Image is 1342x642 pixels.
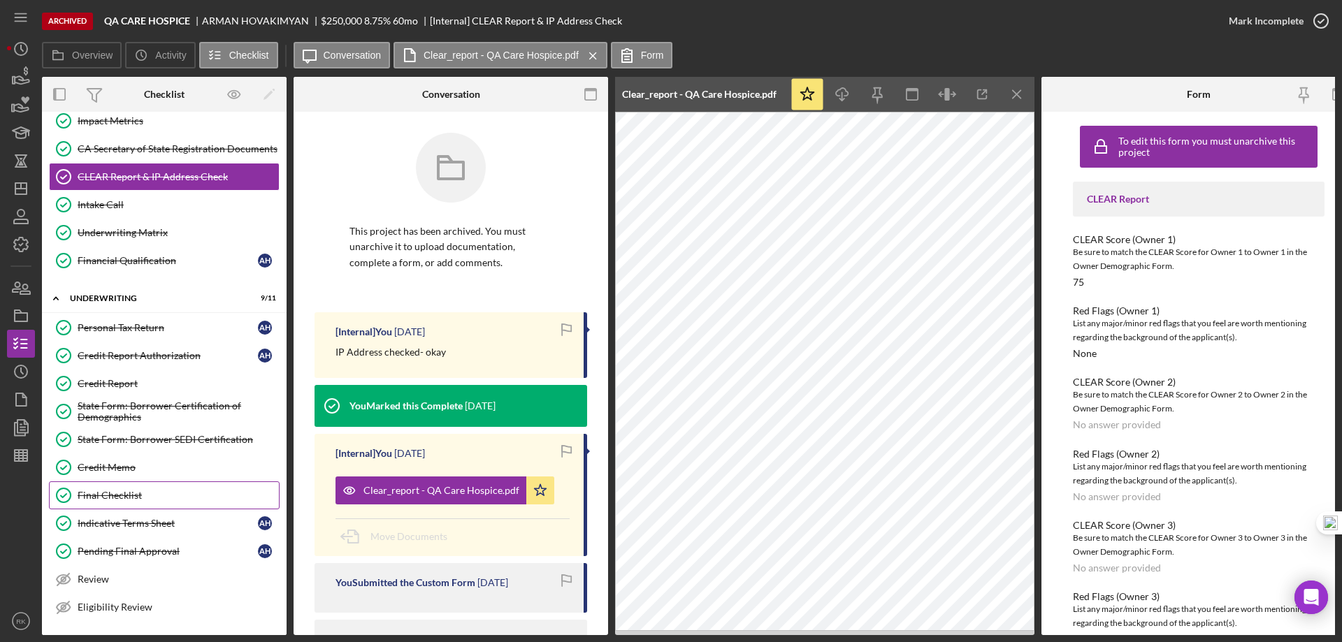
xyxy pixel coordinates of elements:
div: Financial Qualification [78,255,258,266]
div: Impact Metrics [78,115,279,126]
div: 8.75 % [364,15,391,27]
div: Underwriting [70,294,241,302]
div: [Internal] CLEAR Report & IP Address Check [430,15,622,27]
div: Be sure to match the CLEAR Score for Owner 3 to Owner 3 in the Owner Demographic Form. [1073,531,1325,559]
div: Conversation [422,89,480,100]
time: 2025-06-11 18:54 [394,326,425,337]
div: Credit Report Authorization [78,350,258,361]
div: Intake Call [78,199,279,210]
div: Red Flags (Owner 1) [1073,305,1325,316]
div: No answer provided [1073,562,1161,574]
button: Conversation [294,42,391,68]
a: Financial QualificationAH [49,247,280,275]
div: Personal Tax Return [78,322,258,333]
span: Move Documents [370,530,447,542]
div: Be sure to match the CLEAR Score for Owner 2 to Owner 2 in the Owner Demographic Form. [1073,388,1325,416]
div: Credit Report [78,378,279,389]
button: Move Documents [335,519,461,554]
div: Archived [42,13,93,30]
div: A H [258,321,272,335]
div: You Marked this Complete [349,400,463,411]
button: RK [7,607,35,635]
a: Indicative Terms SheetAH [49,509,280,537]
b: QA CARE HOSPICE [104,15,190,27]
button: Activity [125,42,195,68]
a: Final Checklist [49,481,280,509]
div: Be sure to match the CLEAR Score for Owner 1 to Owner 1 in the Owner Demographic Form. [1073,245,1325,273]
div: List any major/minor red flags that you feel are worth mentioning regarding the background of the... [1073,316,1325,344]
div: $250,000 [321,15,362,27]
a: Credit Report AuthorizationAH [49,342,280,370]
div: Review [78,574,279,585]
button: Overview [42,42,122,68]
div: CA Secretary of State Registration Documents [78,143,279,154]
div: Final Checklist [78,490,279,501]
label: Activity [155,50,186,61]
label: Form [641,50,664,61]
div: A H [258,349,272,363]
div: No answer provided [1073,419,1161,430]
label: Overview [72,50,113,61]
div: Underwriting Matrix [78,227,279,238]
p: IP Address checked- okay [335,344,446,360]
div: A H [258,544,272,558]
div: Form [1187,89,1211,100]
div: 9 / 11 [251,294,276,302]
div: Pending Final Approval [78,546,258,557]
button: Checklist [199,42,278,68]
div: A H [258,516,272,530]
label: Checklist [229,50,269,61]
div: Mark Incomplete [1229,7,1304,35]
label: Conversation [324,50,382,61]
div: CLEAR Score (Owner 3) [1073,520,1325,531]
div: CLEAR Score (Owner 2) [1073,377,1325,388]
div: List any major/minor red flags that you feel are worth mentioning regarding the background of the... [1073,602,1325,630]
div: 60 mo [393,15,418,27]
div: 75 [1073,277,1084,288]
a: Impact Metrics [49,107,280,135]
div: [Internal] You [335,326,392,337]
text: RK [16,618,26,625]
div: CLEAR Report & IP Address Check [78,171,279,182]
div: Indicative Terms Sheet [78,518,258,529]
p: This project has been archived. You must unarchive it to upload documentation, complete a form, o... [349,224,552,270]
div: No answer provided [1073,491,1161,502]
a: Pending Final ApprovalAH [49,537,280,565]
div: Red Flags (Owner 3) [1073,591,1325,602]
div: [Internal] You [335,448,392,459]
img: one_i.png [1323,516,1338,530]
a: State Form: Borrower SEDI Certification [49,425,280,453]
div: CLEAR Report [1087,194,1311,205]
a: State Form: Borrower Certification of Demographics [49,397,280,425]
div: Clear_report - QA Care Hospice.pdf [363,485,519,496]
div: Checklist [144,89,185,100]
div: Red Flags (Owner 2) [1073,448,1325,460]
label: Clear_report - QA Care Hospice.pdf [424,50,579,61]
time: 2025-06-11 17:05 [394,448,425,459]
div: You Submitted the Custom Form [335,577,475,588]
div: A H [258,254,272,268]
a: Credit Report [49,370,280,397]
div: Credit Memo [78,462,279,473]
button: Mark Incomplete [1215,7,1335,35]
button: Form [611,42,673,68]
a: Credit Memo [49,453,280,481]
a: Review [49,565,280,593]
div: CLEAR Score (Owner 1) [1073,234,1325,245]
div: To edit this form you must unarchive this project [1118,136,1314,158]
button: Clear_report - QA Care Hospice.pdf [394,42,607,68]
button: Clear_report - QA Care Hospice.pdf [335,476,554,504]
a: CA Secretary of State Registration Documents [49,135,280,163]
time: 2025-06-11 17:05 [477,577,508,588]
div: Eligibility Review [78,601,279,613]
div: State Form: Borrower Certification of Demographics [78,400,279,423]
div: Clear_report - QA Care Hospice.pdf [622,89,777,100]
a: Eligibility Review [49,593,280,621]
a: Personal Tax ReturnAH [49,314,280,342]
div: ARMAN HOVAKIMYAN [202,15,321,27]
a: CLEAR Report & IP Address Check [49,163,280,191]
div: None [1073,348,1097,359]
div: State Form: Borrower SEDI Certification [78,434,279,445]
a: Underwriting Matrix [49,219,280,247]
a: Intake Call [49,191,280,219]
